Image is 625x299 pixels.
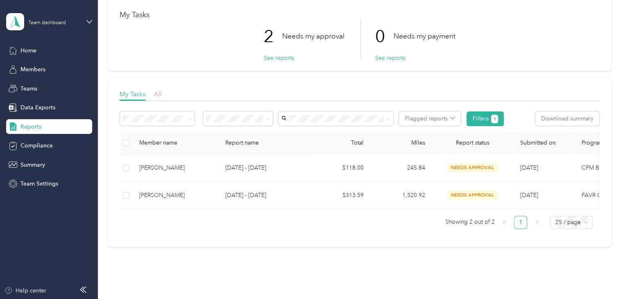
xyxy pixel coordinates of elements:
button: Flagged reports [399,111,461,126]
button: Filters1 [466,111,504,126]
div: [PERSON_NAME] [139,191,212,200]
span: Team Settings [20,179,58,188]
li: Previous Page [498,216,511,229]
span: left [502,220,507,225]
span: Report status [438,139,507,146]
span: Home [20,46,36,55]
p: [DATE] - [DATE] [225,163,302,172]
a: 1 [514,216,527,229]
span: [DATE] [520,192,538,199]
h1: My Tasks [120,11,600,19]
span: [DATE] [520,164,538,171]
th: Report name [219,132,309,154]
th: Member name [133,132,219,154]
p: Needs my payment [394,31,455,41]
td: $313.59 [309,182,370,209]
button: See reports [264,54,294,62]
span: Data Exports [20,103,55,112]
span: Reports [20,122,41,131]
span: needs approval [447,163,498,172]
td: 1,320.92 [370,182,432,209]
span: 25 / page [555,216,588,229]
button: Download summary [535,111,599,126]
p: Needs my approval [282,31,344,41]
div: Total [315,139,364,146]
p: 2 [264,19,282,54]
span: 1 [494,116,496,123]
button: Help center [5,286,46,295]
div: [PERSON_NAME] [139,163,212,172]
span: right [534,220,539,225]
div: Member name [139,139,212,146]
iframe: Everlance-gr Chat Button Frame [579,253,625,299]
span: Members [20,65,45,74]
span: Showing 2 out of 2 [445,216,494,228]
span: needs approval [447,190,498,200]
button: right [530,216,543,229]
div: Miles [377,139,425,146]
div: Page Size [550,216,593,229]
span: All [154,90,162,98]
button: 1 [491,115,498,123]
td: 245.84 [370,154,432,182]
div: Team dashboard [28,20,66,25]
span: Compliance [20,141,53,150]
span: Teams [20,84,37,93]
p: [DATE] - [DATE] [225,191,302,200]
span: Summary [20,161,45,169]
li: Next Page [530,216,543,229]
button: left [498,216,511,229]
button: See reports [375,54,405,62]
th: Submitted on [514,132,575,154]
span: My Tasks [120,90,145,98]
p: 0 [375,19,394,54]
li: 1 [514,216,527,229]
td: $118.00 [309,154,370,182]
